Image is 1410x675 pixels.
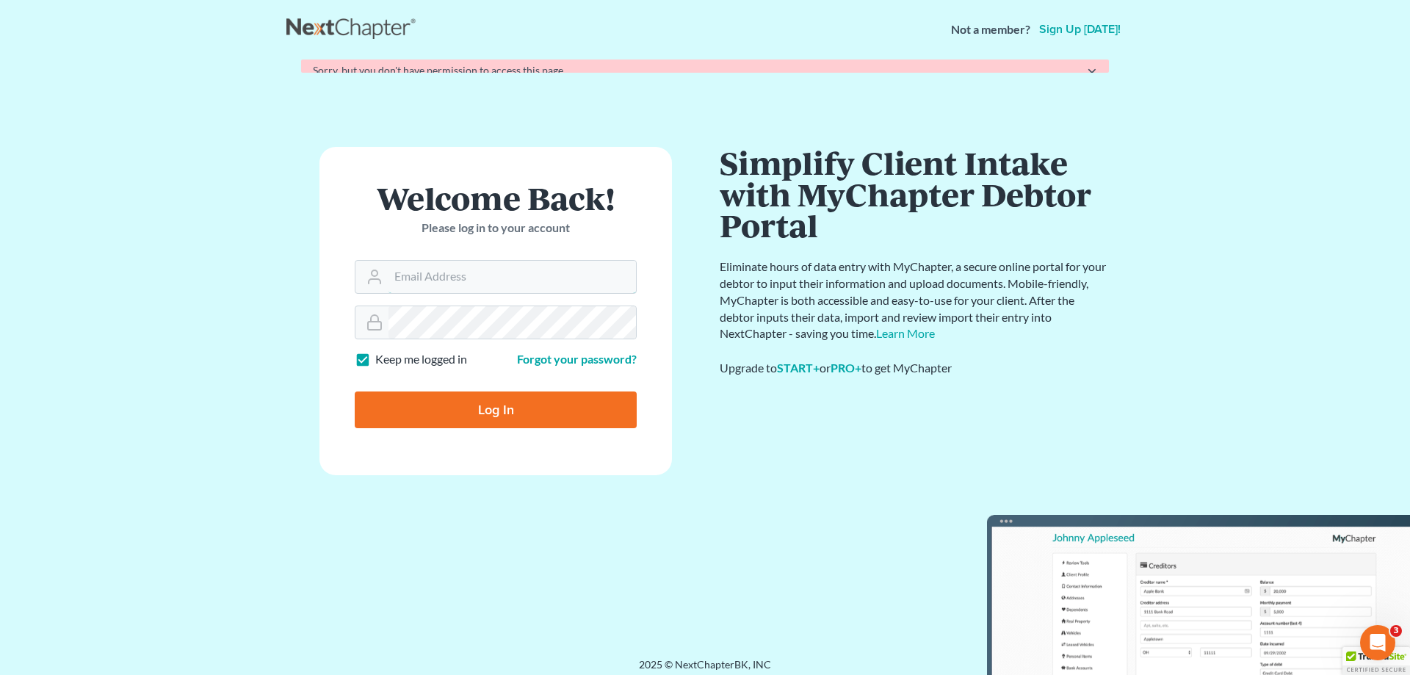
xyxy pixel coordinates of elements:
[375,351,467,368] label: Keep me logged in
[720,360,1109,377] div: Upgrade to or to get MyChapter
[355,220,637,237] p: Please log in to your account
[1036,24,1124,35] a: Sign up [DATE]!
[388,261,636,293] input: Email Address
[1087,63,1097,81] a: ×
[831,361,861,375] a: PRO+
[951,21,1030,38] strong: Not a member?
[876,326,935,340] a: Learn More
[313,63,1097,78] div: Sorry, but you don't have permission to access this page
[1342,647,1410,675] div: TrustedSite Certified
[355,391,637,428] input: Log In
[720,147,1109,241] h1: Simplify Client Intake with MyChapter Debtor Portal
[355,182,637,214] h1: Welcome Back!
[777,361,820,375] a: START+
[720,259,1109,342] p: Eliminate hours of data entry with MyChapter, a secure online portal for your debtor to input the...
[1360,625,1395,660] iframe: Intercom live chat
[1390,625,1402,637] span: 3
[517,352,637,366] a: Forgot your password?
